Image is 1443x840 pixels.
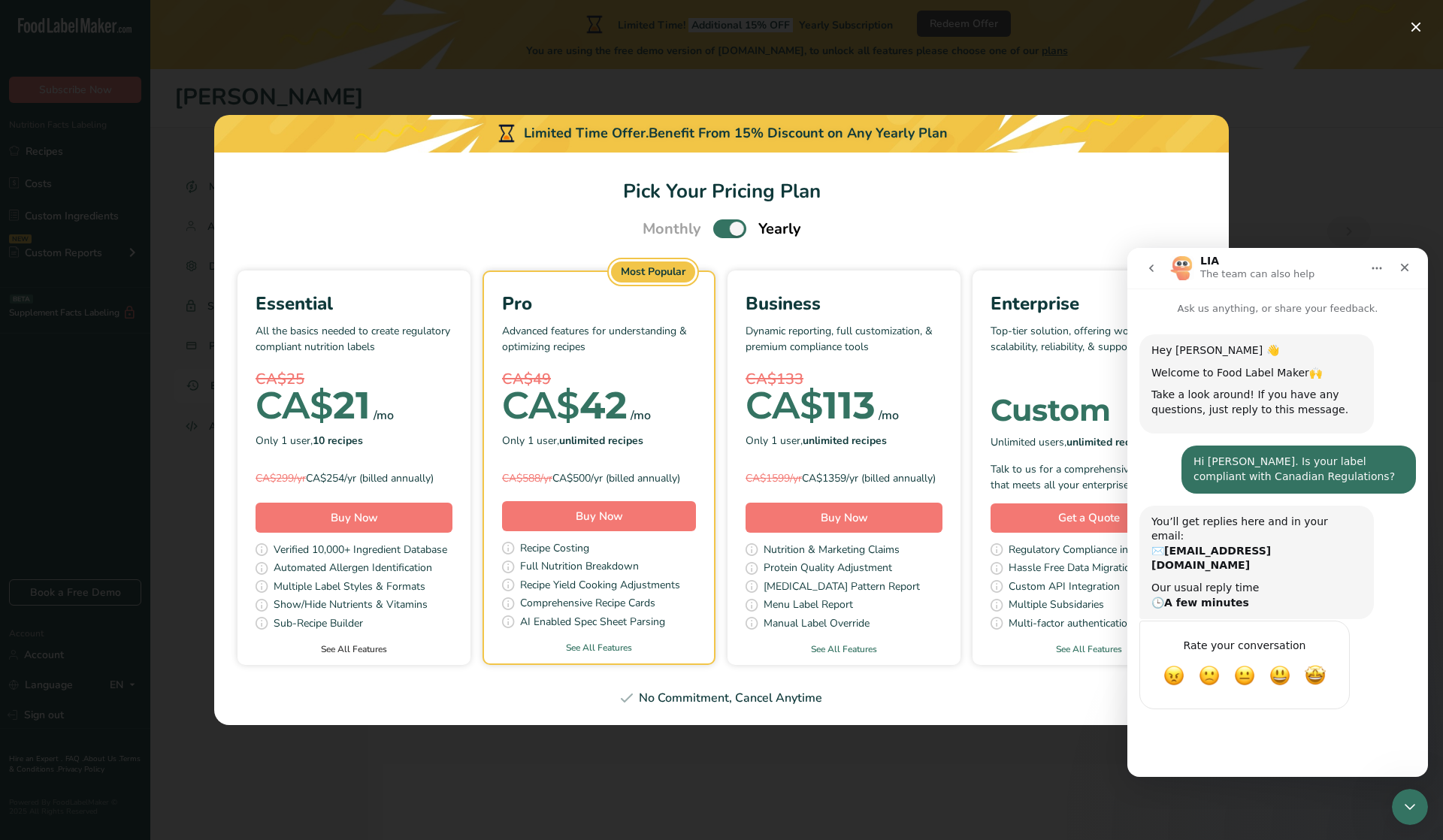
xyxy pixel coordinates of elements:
div: Benefit From 15% Discount on Any Yearly Plan [649,123,948,144]
b: unlimited recipes [803,434,887,448]
a: See All Features [973,642,1206,656]
span: CA$299/yr [256,471,306,485]
span: Only 1 user, [502,433,643,449]
span: Manual Label Override [764,615,870,634]
div: /mo [374,406,394,425]
div: CA$49 [502,368,696,391]
div: CA$1359/yr (billed annually) [746,470,942,486]
div: CA$254/yr (billed annually) [256,470,452,486]
p: Advanced features for understanding & optimizing recipes [502,323,696,368]
span: Multi-factor authentication [1009,615,1133,634]
p: Dynamic reporting, full customization, & premium compliance tools [746,323,942,368]
span: Multiple Subsidaries [1009,597,1104,615]
span: Unlimited users, [991,434,1151,450]
span: Yearly [758,218,801,240]
span: Custom API Integration [1009,579,1120,597]
h1: Pick Your Pricing Plan [232,177,1211,206]
span: Get a Quote [1058,509,1120,527]
span: Monthly [643,218,701,240]
div: Pro [502,290,696,317]
div: Talk to us for a comprehensive solution that meets all your enterprise needs [991,461,1187,493]
span: Nutrition & Marketing Claims [764,542,900,561]
div: Enterprise [991,290,1187,317]
b: 10 recipes [313,434,363,448]
a: See All Features [728,642,960,656]
div: CA$133 [746,368,942,391]
span: Buy Now [821,510,868,525]
p: Top-tier solution, offering world Class scalability, reliability, & support [991,323,1187,368]
span: CA$588/yr [502,471,552,485]
span: CA$ [746,382,823,428]
span: Sub-Recipe Builder [274,615,363,634]
button: Buy Now [502,501,696,531]
span: Regulatory Compliance in 8+ Markets [1009,542,1184,561]
span: Full Nutrition Breakdown [520,558,639,577]
span: Menu Label Report [764,597,853,615]
span: AI Enabled Spec Sheet Parsing [520,614,665,633]
div: CA$500/yr (billed annually) [502,470,696,486]
span: [MEDICAL_DATA] Pattern Report [764,579,920,597]
div: 21 [256,391,371,421]
button: Buy Now [746,503,942,533]
span: CA$ [256,382,333,428]
span: Recipe Costing [520,540,589,559]
b: unlimited recipes [1066,435,1151,449]
a: See All Features [237,642,470,656]
div: CA$25 [256,368,452,391]
span: Only 1 user, [746,433,887,449]
span: Show/Hide Nutrients & Vitamins [274,597,428,615]
div: Most Popular [611,261,695,283]
span: Recipe Yield Cooking Adjustments [520,577,680,596]
div: Essential [256,290,452,317]
a: See All Features [484,641,714,654]
div: Limited Time Offer. [214,115,1229,153]
span: CA$ [502,382,579,428]
div: Business [746,290,942,317]
div: 42 [502,391,628,421]
button: Buy Now [256,503,452,533]
div: /mo [631,406,651,425]
div: /mo [879,406,899,425]
span: Only 1 user, [256,433,363,449]
b: unlimited recipes [559,434,643,448]
span: Protein Quality Adjustment [764,560,892,579]
span: Verified 10,000+ Ingredient Database [274,542,447,561]
span: Comprehensive Recipe Cards [520,595,655,614]
iframe: Intercom live chat [1392,789,1428,825]
iframe: Intercom live chat [1127,248,1428,777]
span: Buy Now [331,510,378,525]
span: Multiple Label Styles & Formats [274,579,425,597]
p: All the basics needed to create regulatory compliant nutrition labels [256,323,452,368]
span: Hassle Free Data Migration [1009,560,1136,579]
div: Custom [991,395,1187,425]
span: Buy Now [576,509,623,524]
span: CA$1599/yr [746,471,802,485]
a: Get a Quote [991,503,1187,533]
span: Automated Allergen Identification [274,560,432,579]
